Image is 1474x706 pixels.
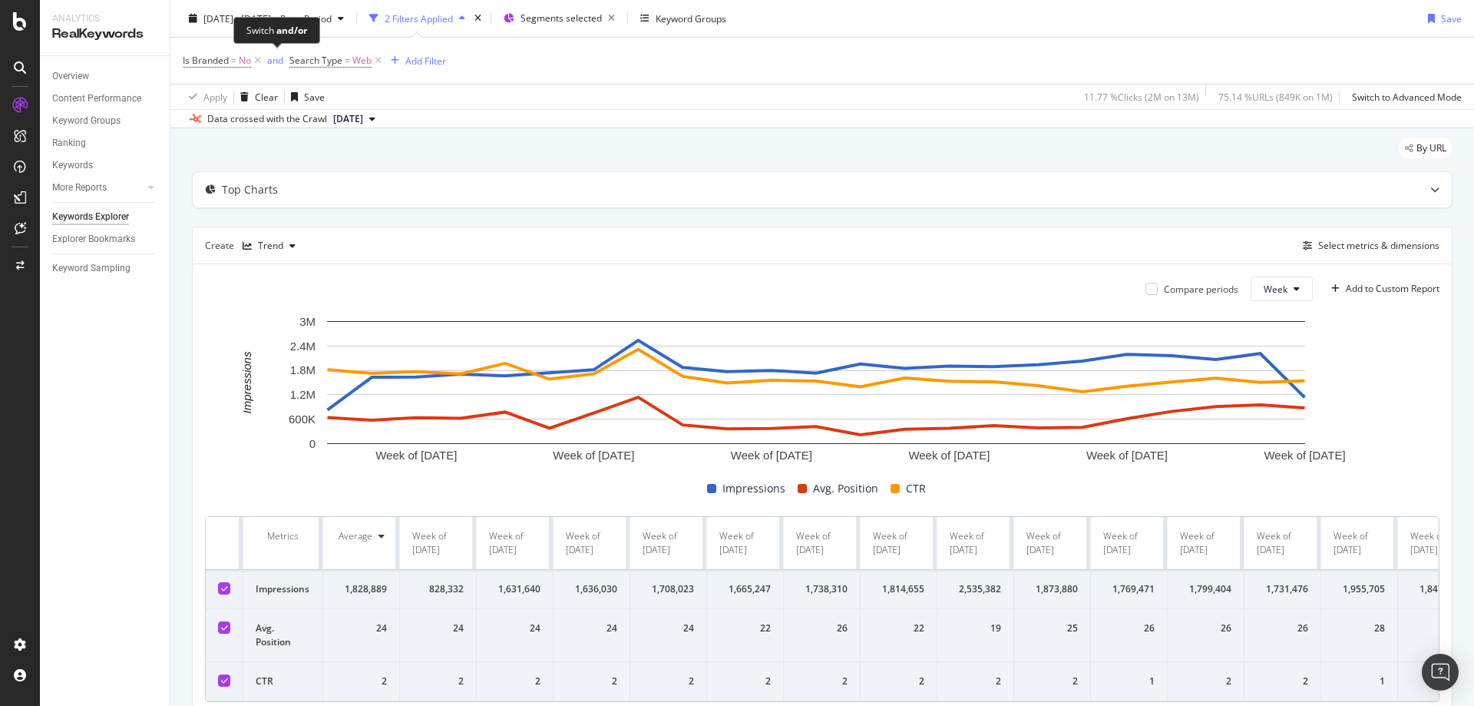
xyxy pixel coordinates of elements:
[52,209,159,225] a: Keywords Explorer
[1422,654,1459,691] div: Open Intercom Messenger
[1352,90,1462,103] div: Switch to Advanced Mode
[521,12,602,25] span: Segments selected
[267,54,283,67] div: and
[52,25,157,43] div: RealKeywords
[256,529,310,543] div: Metrics
[299,315,316,328] text: 3M
[231,54,236,67] span: =
[796,529,848,557] div: Week of [DATE]
[1026,582,1078,596] div: 1,873,880
[289,413,316,426] text: 600K
[290,340,316,353] text: 2.4M
[345,54,350,67] span: =
[950,529,1001,557] div: Week of [DATE]
[566,529,617,557] div: Week of [DATE]
[205,234,302,258] div: Create
[183,6,350,31] button: [DATE] - [DATE]vsPrev. Period
[412,621,464,635] div: 24
[1334,675,1385,688] div: 1
[52,68,159,85] a: Overview
[333,112,363,126] span: 2025 Jul. 26th
[1422,6,1462,31] button: Save
[339,529,372,543] div: Average
[289,54,342,67] span: Search Type
[634,6,732,31] button: Keyword Groups
[1297,237,1439,255] button: Select metrics & dimensions
[950,621,1001,635] div: 19
[1441,12,1462,25] div: Save
[873,621,924,635] div: 22
[52,157,93,174] div: Keywords
[1026,529,1078,557] div: Week of [DATE]
[1026,621,1078,635] div: 25
[276,24,307,37] div: and/or
[52,260,131,277] div: Keyword Sampling
[1334,529,1385,557] div: Week of [DATE]
[255,90,278,103] div: Clear
[722,479,785,498] span: Impressions
[566,582,617,596] div: 1,636,030
[796,582,848,596] div: 1,738,310
[258,241,283,250] div: Trend
[1346,85,1462,109] button: Switch to Advanced Mode
[1410,529,1462,557] div: Week of [DATE]
[873,529,924,557] div: Week of [DATE]
[1410,582,1462,596] div: 1,847,538
[207,112,327,126] div: Data crossed with the Crawl
[1026,675,1078,688] div: 2
[1086,449,1168,462] text: Week of [DATE]
[203,90,227,103] div: Apply
[1334,621,1385,635] div: 28
[1325,277,1439,301] button: Add to Custom Report
[271,12,332,25] span: vs Prev. Period
[239,50,251,71] span: No
[385,51,446,70] button: Add Filter
[335,675,387,688] div: 2
[1180,621,1231,635] div: 26
[643,621,694,635] div: 24
[1264,283,1287,296] span: Week
[385,12,453,25] div: 2 Filters Applied
[796,621,848,635] div: 26
[719,675,771,688] div: 2
[950,582,1001,596] div: 2,535,382
[52,180,107,196] div: More Reports
[643,675,694,688] div: 2
[906,479,926,498] span: CTR
[1399,138,1453,159] div: legacy label
[52,260,159,277] a: Keyword Sampling
[1180,675,1231,688] div: 2
[52,231,135,247] div: Explorer Bookmarks
[243,662,323,701] td: CTR
[405,54,446,67] div: Add Filter
[352,50,372,71] span: Web
[1257,621,1308,635] div: 26
[489,675,540,688] div: 2
[285,85,325,109] button: Save
[290,388,316,401] text: 1.2M
[236,234,302,258] button: Trend
[643,582,694,596] div: 1,708,023
[1318,239,1439,252] div: Select metrics & dimensions
[1103,675,1155,688] div: 1
[489,582,540,596] div: 1,631,640
[796,675,848,688] div: 2
[1164,283,1238,296] div: Compare periods
[52,157,159,174] a: Keywords
[205,313,1428,467] svg: A chart.
[52,113,159,129] a: Keyword Groups
[471,11,484,26] div: times
[950,675,1001,688] div: 2
[52,209,129,225] div: Keywords Explorer
[873,582,924,596] div: 1,814,655
[643,529,694,557] div: Week of [DATE]
[52,91,141,107] div: Content Performance
[304,90,325,103] div: Save
[566,621,617,635] div: 24
[731,449,812,462] text: Week of [DATE]
[1416,144,1446,153] span: By URL
[183,54,229,67] span: Is Branded
[497,6,621,31] button: Segments selected
[203,12,271,25] span: [DATE] - [DATE]
[1251,277,1313,301] button: Week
